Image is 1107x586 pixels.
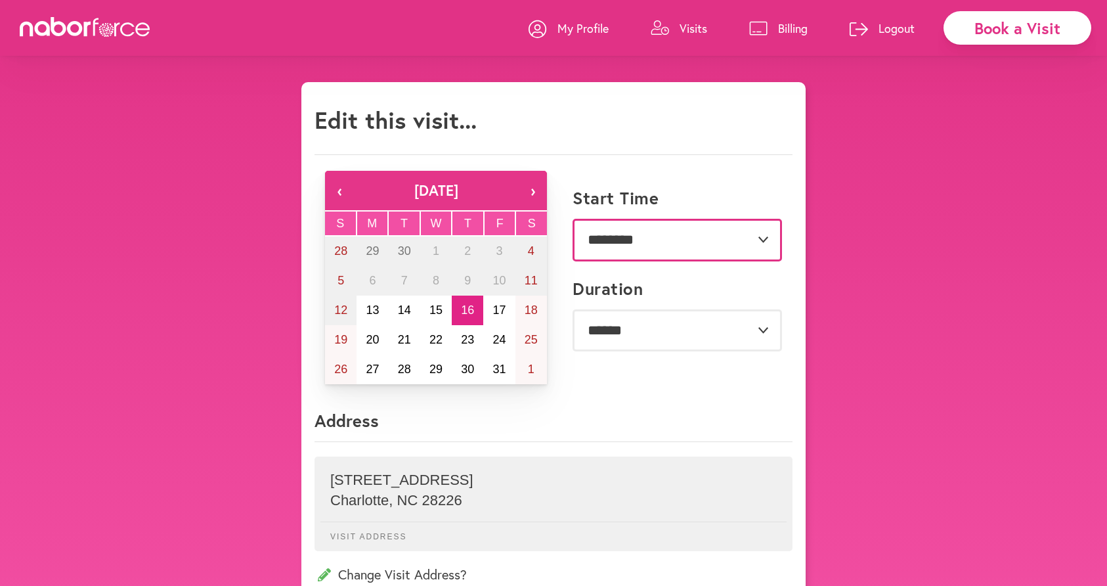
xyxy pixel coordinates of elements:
[389,355,420,384] button: October 28, 2025
[357,355,388,384] button: October 27, 2025
[366,333,379,346] abbr: October 20, 2025
[334,363,347,376] abbr: October 26, 2025
[401,274,408,287] abbr: October 7, 2025
[389,296,420,325] button: October 14, 2025
[515,355,547,384] button: November 1, 2025
[461,333,474,346] abbr: October 23, 2025
[528,217,536,230] abbr: Saturday
[325,355,357,384] button: October 26, 2025
[461,363,474,376] abbr: October 30, 2025
[336,217,344,230] abbr: Sunday
[850,9,915,48] a: Logout
[452,266,483,296] button: October 9, 2025
[680,20,707,36] p: Visits
[389,266,420,296] button: October 7, 2025
[357,266,388,296] button: October 6, 2025
[334,244,347,258] abbr: September 28, 2025
[464,217,471,230] abbr: Thursday
[496,217,504,230] abbr: Friday
[398,363,411,376] abbr: October 28, 2025
[493,274,506,287] abbr: October 10, 2025
[325,237,357,266] button: September 28, 2025
[315,409,792,442] p: Address
[483,296,515,325] button: October 17, 2025
[420,325,452,355] button: October 22, 2025
[357,296,388,325] button: October 13, 2025
[483,237,515,266] button: October 3, 2025
[334,304,347,317] abbr: October 12, 2025
[452,237,483,266] button: October 2, 2025
[525,274,538,287] abbr: October 11, 2025
[461,304,474,317] abbr: October 16, 2025
[483,325,515,355] button: October 24, 2025
[483,355,515,384] button: October 31, 2025
[334,333,347,346] abbr: October 19, 2025
[369,274,376,287] abbr: October 6, 2025
[431,217,442,230] abbr: Wednesday
[366,363,379,376] abbr: October 27, 2025
[749,9,808,48] a: Billing
[496,244,503,258] abbr: October 3, 2025
[325,296,357,325] button: October 12, 2025
[528,363,534,376] abbr: November 1, 2025
[420,266,452,296] button: October 8, 2025
[315,106,477,134] h1: Edit this visit...
[315,566,792,583] p: Change Visit Address?
[879,20,915,36] p: Logout
[389,237,420,266] button: September 30, 2025
[528,244,534,258] abbr: October 4, 2025
[525,333,538,346] abbr: October 25, 2025
[433,274,439,287] abbr: October 8, 2025
[337,274,344,287] abbr: October 5, 2025
[420,296,452,325] button: October 15, 2025
[320,522,787,541] p: Visit Address
[452,325,483,355] button: October 23, 2025
[366,304,379,317] abbr: October 13, 2025
[493,333,506,346] abbr: October 24, 2025
[778,20,808,36] p: Billing
[357,325,388,355] button: October 20, 2025
[573,279,643,299] label: Duration
[325,325,357,355] button: October 19, 2025
[433,244,439,258] abbr: October 1, 2025
[429,333,443,346] abbr: October 22, 2025
[557,20,609,36] p: My Profile
[464,274,471,287] abbr: October 9, 2025
[325,171,354,210] button: ‹
[398,304,411,317] abbr: October 14, 2025
[357,237,388,266] button: September 29, 2025
[401,217,408,230] abbr: Tuesday
[464,244,471,258] abbr: October 2, 2025
[330,472,777,489] p: [STREET_ADDRESS]
[651,9,707,48] a: Visits
[515,266,547,296] button: October 11, 2025
[420,237,452,266] button: October 1, 2025
[420,355,452,384] button: October 29, 2025
[389,325,420,355] button: October 21, 2025
[325,266,357,296] button: October 5, 2025
[398,333,411,346] abbr: October 21, 2025
[493,363,506,376] abbr: October 31, 2025
[330,492,777,509] p: Charlotte , NC 28226
[483,266,515,296] button: October 10, 2025
[515,325,547,355] button: October 25, 2025
[529,9,609,48] a: My Profile
[493,304,506,317] abbr: October 17, 2025
[429,304,443,317] abbr: October 15, 2025
[452,296,483,325] button: October 16, 2025
[429,363,443,376] abbr: October 29, 2025
[452,355,483,384] button: October 30, 2025
[515,237,547,266] button: October 4, 2025
[354,171,518,210] button: [DATE]
[525,304,538,317] abbr: October 18, 2025
[518,171,547,210] button: ›
[398,244,411,258] abbr: September 30, 2025
[944,11,1091,45] div: Book a Visit
[367,217,377,230] abbr: Monday
[515,296,547,325] button: October 18, 2025
[573,188,659,208] label: Start Time
[366,244,379,258] abbr: September 29, 2025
